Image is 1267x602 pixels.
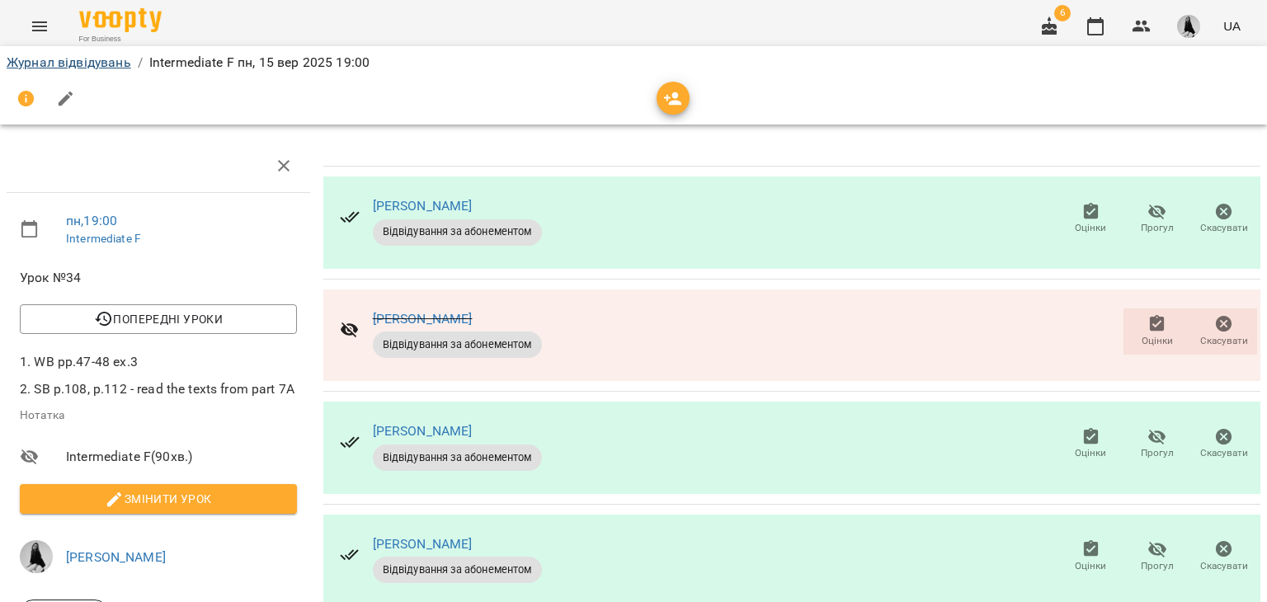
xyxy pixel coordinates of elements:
span: For Business [79,34,162,45]
a: [PERSON_NAME] [373,198,473,214]
p: 1. WB pp.47-48 ex.3 [20,352,297,372]
span: Оцінки [1142,334,1173,348]
p: Intermediate F пн, 15 вер 2025 19:00 [149,53,370,73]
span: Intermediate F ( 90 хв. ) [66,447,297,467]
span: Відвідування за абонементом [373,337,542,352]
span: Прогул [1141,559,1174,573]
button: Оцінки [1123,308,1190,355]
span: UA [1223,17,1241,35]
button: Скасувати [1190,534,1257,581]
button: Оцінки [1057,421,1124,468]
span: Скасувати [1200,334,1248,348]
span: Прогул [1141,221,1174,235]
span: Оцінки [1075,446,1106,460]
button: Menu [20,7,59,46]
button: Скасувати [1190,196,1257,242]
button: Скасувати [1190,308,1257,355]
button: Прогул [1124,196,1191,242]
button: Змінити урок [20,484,297,514]
button: UA [1217,11,1247,41]
span: Скасувати [1200,559,1248,573]
a: [PERSON_NAME] [373,536,473,552]
span: Скасувати [1200,446,1248,460]
img: 1ec0e5e8bbc75a790c7d9e3de18f101f.jpeg [1177,15,1200,38]
a: пн , 19:00 [66,213,117,228]
a: Intermediate F [66,232,141,245]
span: Змінити урок [33,489,284,509]
a: Журнал відвідувань [7,54,131,70]
a: [PERSON_NAME] [66,549,166,565]
span: Скасувати [1200,221,1248,235]
a: [PERSON_NAME] [373,311,473,327]
span: Оцінки [1075,221,1106,235]
img: Voopty Logo [79,8,162,32]
span: Попередні уроки [33,309,284,329]
p: 2. SB p.108, p.112 - read the texts from part 7A [20,379,297,399]
span: Відвідування за абонементом [373,224,542,239]
button: Прогул [1124,534,1191,581]
span: 6 [1054,5,1071,21]
span: Відвідування за абонементом [373,450,542,465]
span: Прогул [1141,446,1174,460]
span: Відвідування за абонементом [373,562,542,577]
p: Нотатка [20,407,297,424]
button: Скасувати [1190,421,1257,468]
button: Попередні уроки [20,304,297,334]
button: Прогул [1124,421,1191,468]
li: / [138,53,143,73]
button: Оцінки [1057,196,1124,242]
img: 1ec0e5e8bbc75a790c7d9e3de18f101f.jpeg [20,540,53,573]
nav: breadcrumb [7,53,1260,73]
a: [PERSON_NAME] [373,423,473,439]
span: Оцінки [1075,559,1106,573]
span: Урок №34 [20,268,297,288]
button: Оцінки [1057,534,1124,581]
